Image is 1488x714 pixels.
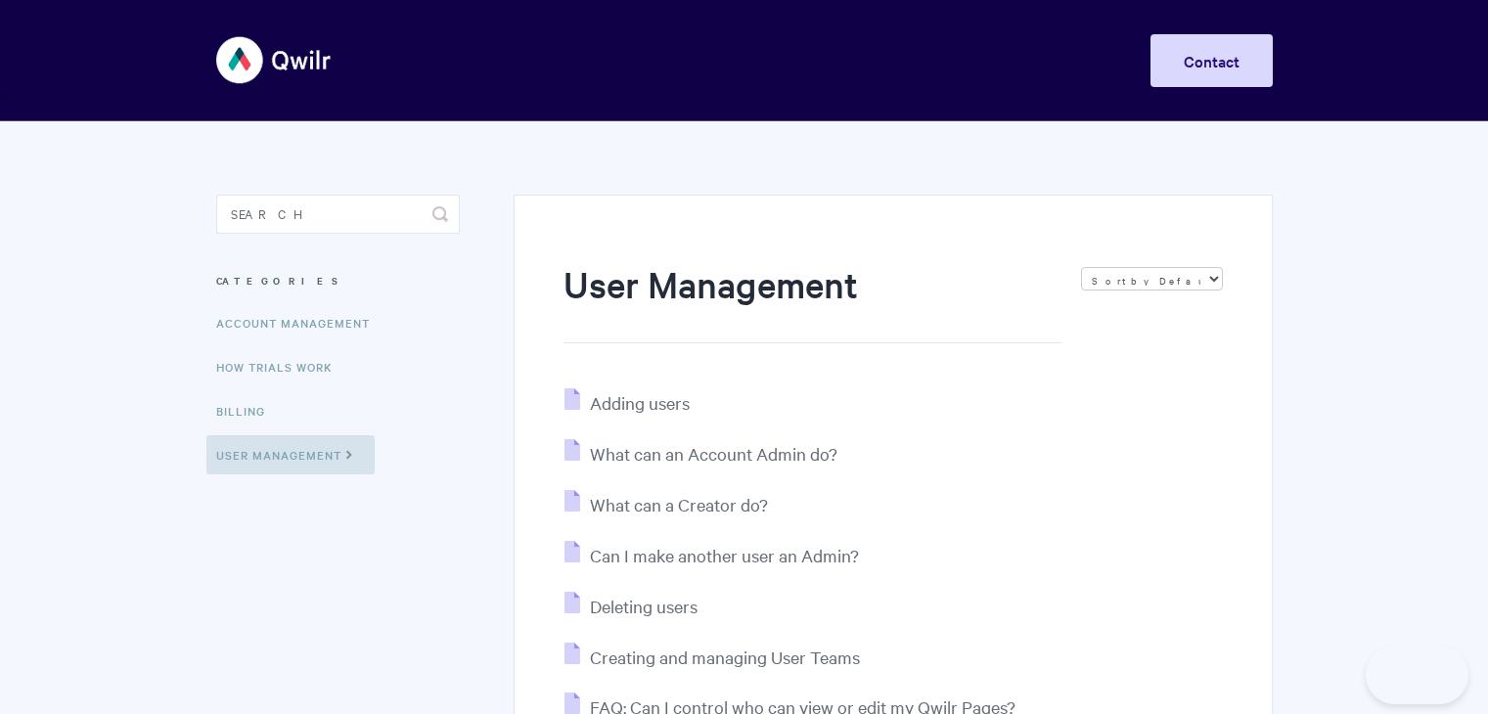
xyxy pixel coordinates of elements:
[590,442,837,465] span: What can an Account Admin do?
[216,391,280,430] a: Billing
[1081,267,1223,290] select: Page reloads on selection
[216,195,460,234] input: Search
[564,442,837,465] a: What can an Account Admin do?
[1366,646,1468,704] iframe: Toggle Customer Support
[216,347,347,386] a: How Trials Work
[216,303,384,342] a: Account Management
[206,435,375,474] a: User Management
[1150,34,1273,87] a: Contact
[564,646,860,668] a: Creating and managing User Teams
[564,544,859,566] a: Can I make another user an Admin?
[216,23,333,97] img: Qwilr Help Center
[216,263,460,298] h3: Categories
[590,646,860,668] span: Creating and managing User Teams
[564,493,768,515] a: What can a Creator do?
[590,391,690,414] span: Adding users
[590,544,859,566] span: Can I make another user an Admin?
[590,493,768,515] span: What can a Creator do?
[590,595,698,617] span: Deleting users
[564,259,1060,343] h1: User Management
[564,595,698,617] a: Deleting users
[564,391,690,414] a: Adding users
